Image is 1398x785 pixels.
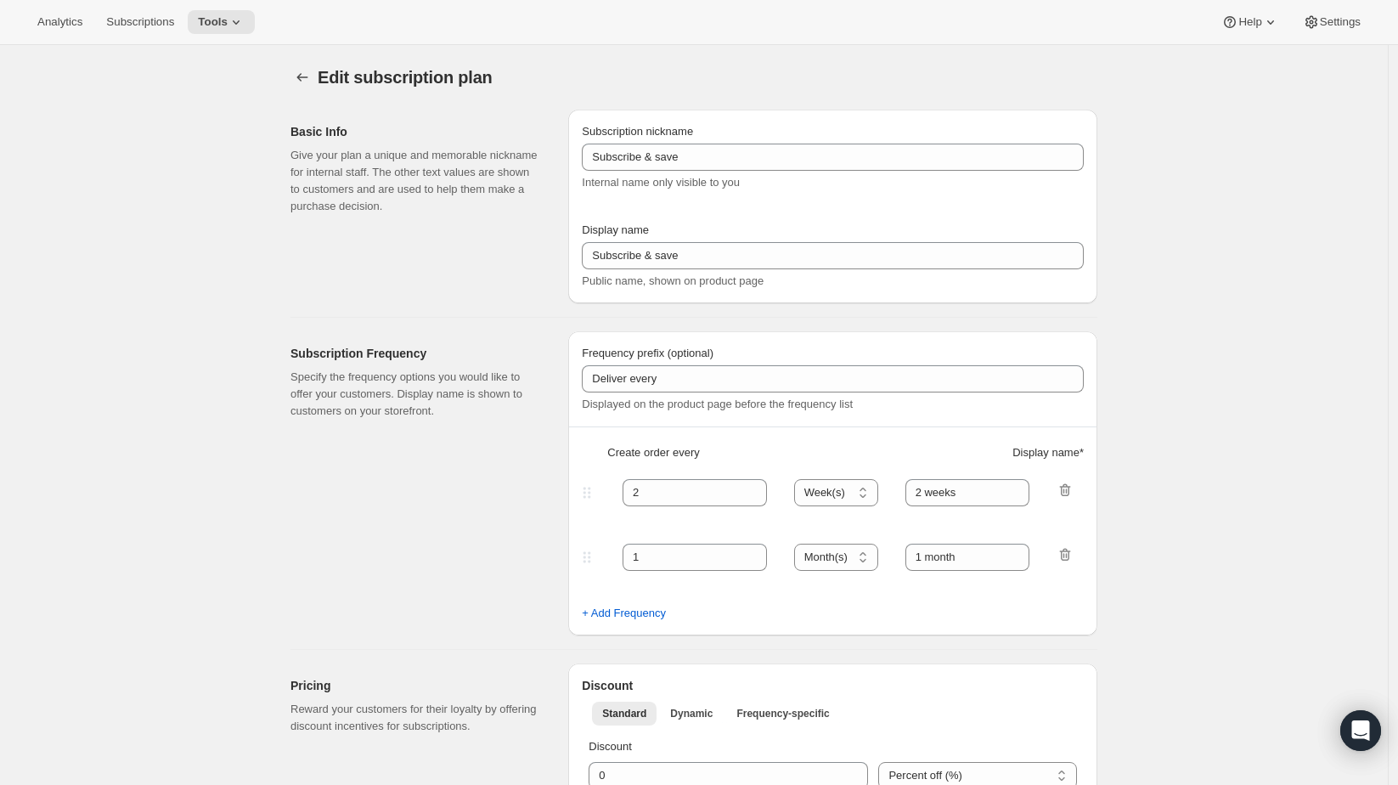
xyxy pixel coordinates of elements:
p: Specify the frequency options you would like to offer your customers. Display name is shown to cu... [290,369,541,420]
span: Tools [198,15,228,29]
span: Edit subscription plan [318,68,493,87]
button: + Add Frequency [572,600,676,627]
span: Frequency prefix (optional) [582,347,713,359]
button: Help [1211,10,1288,34]
input: 1 month [905,544,1030,571]
span: Display name [582,223,649,236]
span: Displayed on the product page before the frequency list [582,398,853,410]
span: + Add Frequency [582,605,666,622]
div: Open Intercom Messenger [1340,710,1381,751]
span: Display name * [1012,444,1084,461]
span: Dynamic [670,707,713,720]
span: Subscription nickname [582,125,693,138]
p: Give your plan a unique and memorable nickname for internal staff. The other text values are show... [290,147,541,215]
input: Subscribe & Save [582,144,1084,171]
button: Tools [188,10,255,34]
span: Analytics [37,15,82,29]
input: Deliver every [582,365,1084,392]
span: Create order every [607,444,699,461]
p: Discount [589,738,1077,755]
span: Settings [1320,15,1361,29]
button: Subscriptions [96,10,184,34]
span: Help [1238,15,1261,29]
span: Internal name only visible to you [582,176,740,189]
h2: Subscription Frequency [290,345,541,362]
button: Subscription plans [290,65,314,89]
span: Frequency-specific [736,707,829,720]
h2: Discount [582,677,1084,694]
input: 1 month [905,479,1030,506]
span: Public name, shown on product page [582,274,764,287]
span: Standard [602,707,646,720]
h2: Pricing [290,677,541,694]
button: Settings [1293,10,1371,34]
button: Analytics [27,10,93,34]
span: Subscriptions [106,15,174,29]
h2: Basic Info [290,123,541,140]
p: Reward your customers for their loyalty by offering discount incentives for subscriptions. [290,701,541,735]
input: Subscribe & Save [582,242,1084,269]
